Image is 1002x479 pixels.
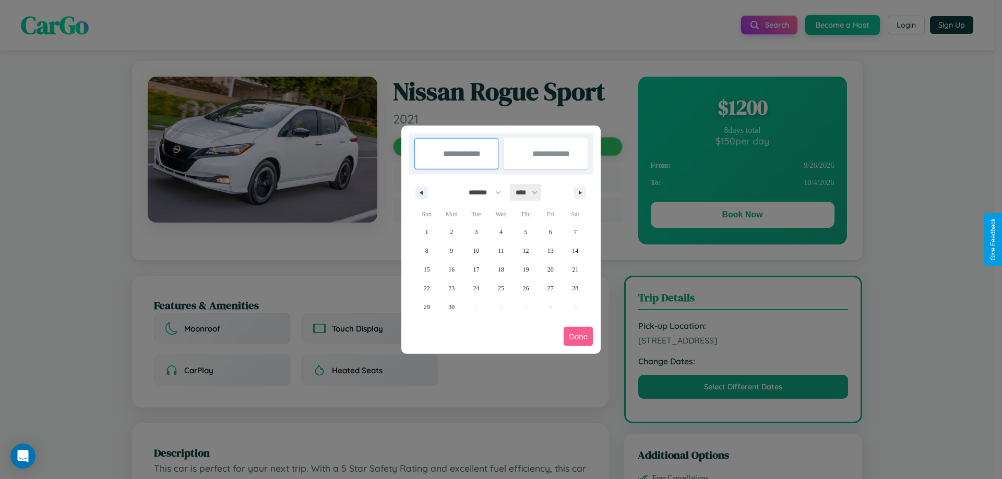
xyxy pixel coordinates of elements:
[424,279,430,298] span: 22
[572,279,578,298] span: 28
[514,206,538,223] span: Thu
[488,206,513,223] span: Wed
[488,279,513,298] button: 25
[448,298,455,316] span: 30
[439,298,463,316] button: 30
[498,260,504,279] span: 18
[499,223,503,241] span: 4
[450,241,453,260] span: 9
[488,260,513,279] button: 18
[514,223,538,241] button: 5
[439,260,463,279] button: 16
[10,444,35,469] div: Open Intercom Messenger
[464,241,488,260] button: 10
[498,279,504,298] span: 25
[547,260,554,279] span: 20
[538,241,563,260] button: 13
[522,241,529,260] span: 12
[424,298,430,316] span: 29
[439,206,463,223] span: Mon
[473,260,480,279] span: 17
[414,298,439,316] button: 29
[514,241,538,260] button: 12
[522,279,529,298] span: 26
[563,223,588,241] button: 7
[414,279,439,298] button: 22
[414,206,439,223] span: Sun
[464,223,488,241] button: 3
[538,260,563,279] button: 20
[514,260,538,279] button: 19
[414,223,439,241] button: 1
[439,223,463,241] button: 2
[563,279,588,298] button: 28
[488,241,513,260] button: 11
[424,260,430,279] span: 15
[439,279,463,298] button: 23
[514,279,538,298] button: 26
[475,223,478,241] span: 3
[563,206,588,223] span: Sat
[549,223,552,241] span: 6
[574,223,577,241] span: 7
[473,241,480,260] span: 10
[572,260,578,279] span: 21
[473,279,480,298] span: 24
[450,223,453,241] span: 2
[564,327,593,346] button: Done
[439,241,463,260] button: 9
[572,241,578,260] span: 14
[464,279,488,298] button: 24
[538,279,563,298] button: 27
[414,260,439,279] button: 15
[522,260,529,279] span: 19
[448,260,455,279] span: 16
[488,223,513,241] button: 4
[547,279,554,298] span: 27
[464,260,488,279] button: 17
[425,241,428,260] span: 8
[425,223,428,241] span: 1
[563,241,588,260] button: 14
[464,206,488,223] span: Tue
[414,241,439,260] button: 8
[563,260,588,279] button: 21
[538,223,563,241] button: 6
[498,241,504,260] span: 11
[524,223,527,241] span: 5
[448,279,455,298] span: 23
[547,241,554,260] span: 13
[538,206,563,223] span: Fri
[989,218,997,261] div: Give Feedback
